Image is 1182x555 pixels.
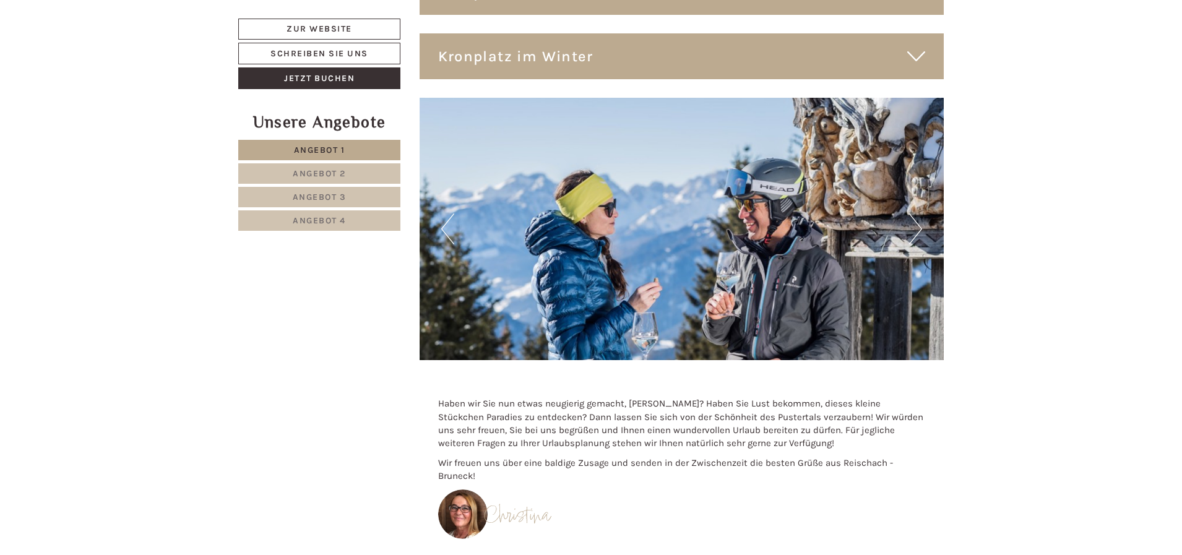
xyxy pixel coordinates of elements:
[293,215,346,226] span: Angebot 4
[420,33,944,79] div: Kronplatz im Winter
[438,489,588,539] img: user-59.jpg
[214,9,273,30] div: Dienstag
[909,213,922,244] button: Next
[438,457,926,483] p: Wir freuen uns über eine baldige Zusage und senden in der Zwischenzeit die besten Grüße aus Reisc...
[238,19,400,40] a: Zur Website
[238,43,400,64] a: Schreiben Sie uns
[294,145,345,155] span: Angebot 1
[238,67,400,89] a: Jetzt buchen
[238,111,400,134] div: Unsere Angebote
[293,168,346,179] span: Angebot 2
[438,397,926,450] p: Haben wir Sie nun etwas neugierig gemacht, [PERSON_NAME]? Haben Sie Lust bekommen, dieses kleine ...
[441,213,454,244] button: Previous
[9,33,207,71] div: Guten Tag, wie können wir Ihnen helfen?
[408,326,486,348] button: Senden
[19,36,201,46] div: Hotel B&B Feldmessner
[293,192,347,202] span: Angebot 3
[19,60,201,69] small: 17:33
